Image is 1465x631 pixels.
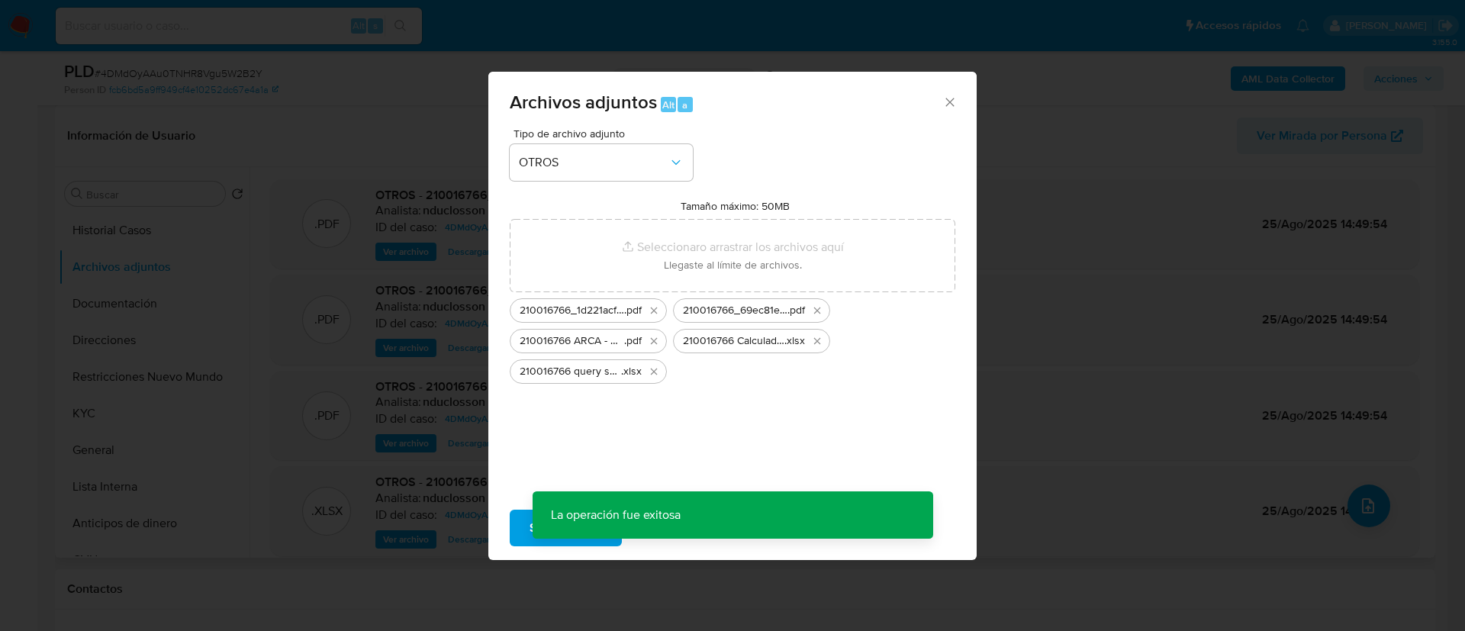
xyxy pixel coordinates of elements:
[681,199,790,213] label: Tamaño máximo: 50MB
[510,510,622,546] button: Subir archivo
[624,303,642,318] span: .pdf
[530,511,602,545] span: Subir archivo
[520,333,624,349] span: 210016766 ARCA - Aportes en Línea
[648,511,697,545] span: Cancelar
[683,303,787,318] span: 210016766_69ec81ef-57c5-4ee9-bde0-7556e8beebeb
[787,303,805,318] span: .pdf
[520,303,624,318] span: 210016766_1d221acf-ddbb-467a-a65b-afbeee9927e3
[662,98,675,112] span: Alt
[624,333,642,349] span: .pdf
[510,144,693,181] button: OTROS
[683,333,784,349] span: 210016766 Calculador documentación
[514,128,697,139] span: Tipo de archivo adjunto
[533,491,699,539] p: La operación fue exitosa
[784,333,805,349] span: .xlsx
[510,292,955,384] ul: Archivos seleccionados
[520,364,621,379] span: 210016766 query saldos al [DATE]
[682,98,687,112] span: a
[645,332,663,350] button: Eliminar 210016766 ARCA - Aportes en Línea.pdf
[510,89,657,115] span: Archivos adjuntos
[808,332,826,350] button: Eliminar 210016766 Calculador documentación.xlsx
[621,364,642,379] span: .xlsx
[645,301,663,320] button: Eliminar 210016766_1d221acf-ddbb-467a-a65b-afbeee9927e3.pdf
[645,362,663,381] button: Eliminar 210016766 query saldos al 30-06-2025.xlsx
[942,95,956,108] button: Cerrar
[808,301,826,320] button: Eliminar 210016766_69ec81ef-57c5-4ee9-bde0-7556e8beebeb.pdf
[519,155,668,170] span: OTROS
